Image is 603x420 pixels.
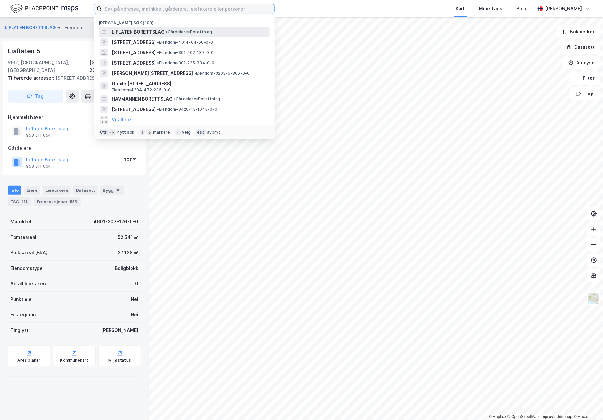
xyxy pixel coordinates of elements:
[545,5,582,13] div: [PERSON_NAME]
[10,264,43,272] div: Eiendomstype
[135,280,138,288] div: 0
[8,197,31,206] div: ESG
[112,59,156,67] span: [STREET_ADDRESS]
[10,326,29,334] div: Tinglyst
[194,71,196,76] span: •
[8,144,141,152] div: Gårdeiere
[489,415,506,419] a: Mapbox
[34,197,81,206] div: Transaksjoner
[8,75,56,81] span: Tilhørende adresser:
[102,4,274,14] input: Søk på adresse, matrikkel, gårdeiere, leietakere eller personer
[112,116,131,124] button: Vis flere
[94,15,275,27] div: [PERSON_NAME] søk (100)
[157,40,213,45] span: Eiendom • 4014-64-60-0-0
[131,311,138,319] div: Nei
[10,218,31,226] div: Matrikkel
[10,233,36,241] div: Tomteareal
[26,133,51,138] div: 953 311 054
[10,3,78,14] img: logo.f888ab2527a4732fd821a326f86c7f29.svg
[571,389,603,420] iframe: Chat Widget
[166,29,168,34] span: •
[10,295,32,303] div: Punktleie
[112,28,164,36] span: LIFLATEN BORETTSLAG
[93,218,138,226] div: 4601-207-126-0-0
[118,249,138,257] div: 27 128 ㎡
[8,74,136,82] div: [STREET_ADDRESS]
[8,59,90,74] div: 5132, [GEOGRAPHIC_DATA], [GEOGRAPHIC_DATA]
[174,97,220,102] span: Gårdeiere • Borettslag
[112,95,173,103] span: HAVMANNEN BORETTSLAG
[108,358,131,363] div: Miljøstatus
[112,80,267,87] span: Gamle [STREET_ADDRESS]
[8,113,141,121] div: Hjemmelshaver
[479,5,502,13] div: Mine Tags
[26,164,51,169] div: 953 311 054
[10,249,48,257] div: Bruksareal (BRA)
[73,186,98,195] div: Datasett
[570,87,600,100] button: Tags
[166,29,212,35] span: Gårdeiere • Borettslag
[64,24,84,32] div: Eiendom
[194,71,250,76] span: Eiendom • 3203-6-866-0-0
[182,130,191,135] div: velg
[115,187,122,193] div: 10
[456,5,465,13] div: Kart
[557,25,600,38] button: Bokmerker
[112,106,156,113] span: [STREET_ADDRESS]
[69,199,78,205] div: 555
[101,326,138,334] div: [PERSON_NAME]
[131,295,138,303] div: Nei
[8,46,42,56] div: Liaflaten 5
[174,97,176,101] span: •
[43,186,71,195] div: Leietakere
[90,59,141,74] div: [GEOGRAPHIC_DATA], 207/126
[563,56,600,69] button: Analyse
[100,186,124,195] div: Bygg
[196,129,206,136] div: esc
[112,38,156,46] span: [STREET_ADDRESS]
[153,130,170,135] div: markere
[118,130,135,135] div: nytt søk
[571,389,603,420] div: Kontrollprogram for chat
[508,415,539,419] a: OpenStreetMap
[24,186,40,195] div: Eiere
[8,186,21,195] div: Info
[124,156,137,164] div: 100%
[115,264,138,272] div: Boligblokk
[118,233,138,241] div: 52 541 ㎡
[207,130,220,135] div: avbryt
[561,41,600,54] button: Datasett
[20,199,28,205] div: 171
[112,49,156,56] span: [STREET_ADDRESS]
[17,358,40,363] div: Arealplaner
[8,90,63,103] button: Tag
[10,311,36,319] div: Festegrunn
[112,87,171,93] span: Eiendom • 4204-472-235-0-0
[569,72,600,85] button: Filter
[541,415,573,419] a: Improve this map
[112,69,193,77] span: [PERSON_NAME][STREET_ADDRESS]
[157,60,215,66] span: Eiendom • 301-225-334-0-0
[5,25,57,31] button: LIFLATEN BORETTSLAG
[157,60,159,65] span: •
[157,50,214,55] span: Eiendom • 301-207-137-0-0
[99,129,116,136] div: Ctrl + k
[157,107,217,112] span: Eiendom • 3420-13-1048-0-0
[60,358,88,363] div: Kommunekart
[157,40,159,45] span: •
[517,5,528,13] div: Bolig
[157,50,159,55] span: •
[10,280,48,288] div: Antall leietakere
[588,293,600,305] img: Z
[157,107,159,112] span: •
